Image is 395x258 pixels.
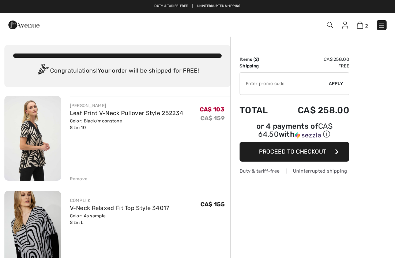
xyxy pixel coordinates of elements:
div: Congratulations! Your order will be shipped for FREE! [13,64,222,78]
div: COMPLI K [70,197,169,204]
div: Duty & tariff-free | Uninterrupted shipping [240,167,349,174]
div: or 4 payments of with [240,123,349,139]
div: Color: Black/moonstone Size: 10 [70,118,184,131]
span: CA$ 155 [200,201,225,208]
td: Total [240,98,278,123]
img: My Info [342,22,348,29]
img: 1ère Avenue [8,18,39,32]
img: Menu [378,22,385,29]
span: 2 [255,57,257,62]
td: Shipping [240,63,278,69]
div: Remove [70,176,88,182]
a: V-Neck Relaxed Fit Top Style 34017 [70,204,169,211]
s: CA$ 159 [200,115,225,122]
button: Proceed to Checkout [240,142,349,162]
a: 2 [357,21,368,29]
td: Free [278,63,349,69]
div: [PERSON_NAME] [70,102,184,109]
img: Sezzle [295,132,321,139]
a: 1ère Avenue [8,21,39,28]
span: CA$ 64.50 [258,122,332,139]
div: or 4 payments ofCA$ 64.50withSezzle Click to learn more about Sezzle [240,123,349,142]
img: Congratulation2.svg [35,64,50,78]
input: Promo code [240,73,329,95]
td: CA$ 258.00 [278,98,349,123]
img: Leaf Print V-Neck Pullover Style 252234 [4,96,61,181]
a: Leaf Print V-Neck Pullover Style 252234 [70,110,184,117]
span: Proceed to Checkout [259,148,326,155]
td: CA$ 258.00 [278,56,349,63]
div: Color: As sample Size: L [70,213,169,226]
span: CA$ 103 [200,106,225,113]
img: Shopping Bag [357,22,363,29]
td: Items ( ) [240,56,278,63]
img: Search [327,22,333,28]
span: 2 [365,23,368,29]
span: Apply [329,80,343,87]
